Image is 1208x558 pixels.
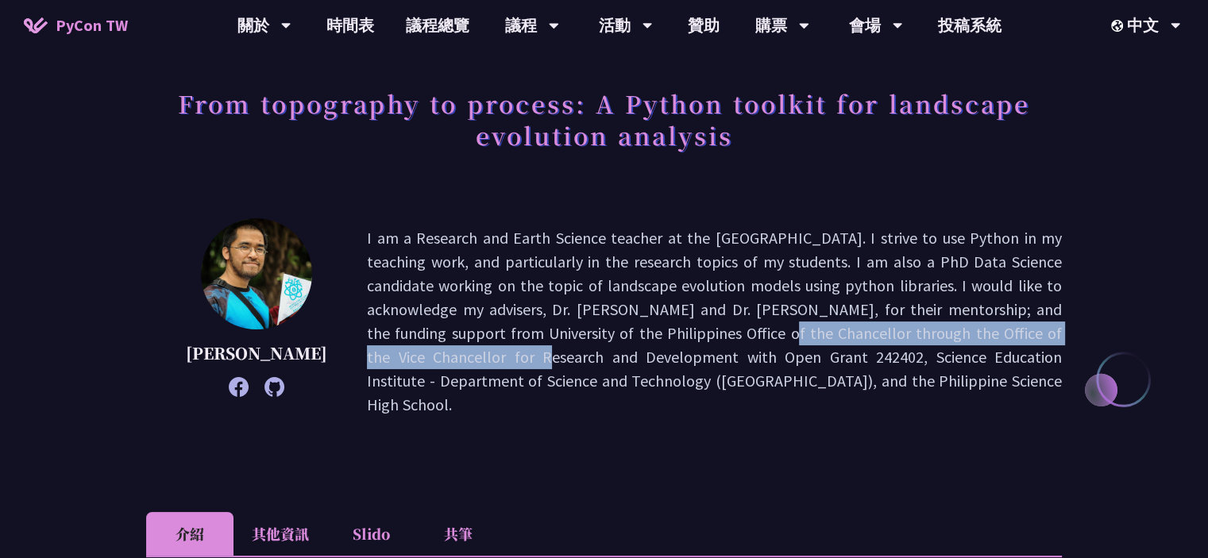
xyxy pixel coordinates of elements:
li: 共筆 [415,512,502,556]
li: 介紹 [146,512,233,556]
li: 其他資訊 [233,512,327,556]
p: [PERSON_NAME] [186,341,327,365]
p: I am a Research and Earth Science teacher at the [GEOGRAPHIC_DATA]. I strive to use Python in my ... [367,226,1062,417]
h1: From topography to process: A Python toolkit for landscape evolution analysis [146,79,1062,159]
a: PyCon TW [8,6,144,45]
li: Slido [327,512,415,556]
img: Locale Icon [1111,20,1127,32]
img: Home icon of PyCon TW 2025 [24,17,48,33]
img: Ricarido Saturay [201,218,312,329]
span: PyCon TW [56,13,128,37]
